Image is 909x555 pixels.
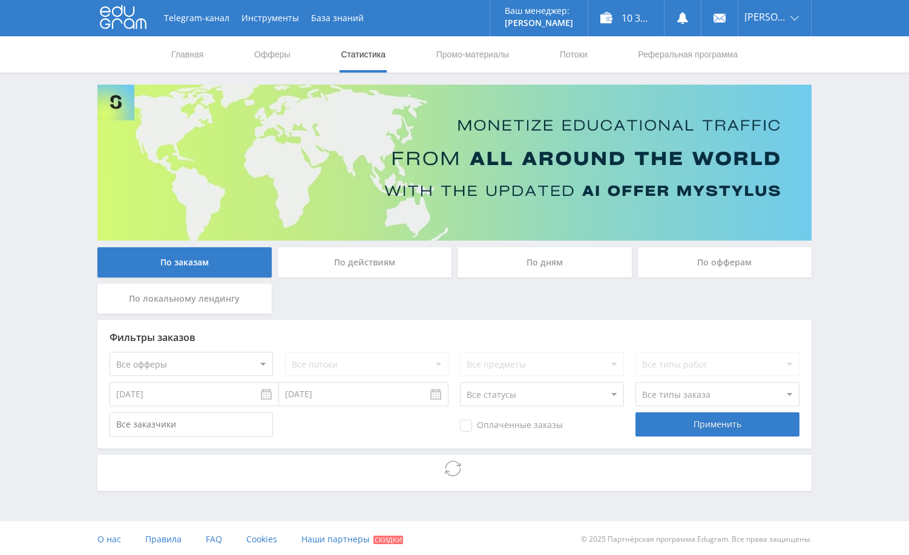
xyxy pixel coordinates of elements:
div: Применить [635,412,799,437]
div: По локальному лендингу [97,284,272,314]
a: Офферы [253,36,292,73]
input: Все заказчики [110,412,273,437]
span: Наши партнеры [301,533,370,545]
a: Статистика [340,36,387,73]
div: По офферам [638,247,812,277]
div: Фильтры заказов [110,332,799,343]
span: FAQ [206,533,222,545]
img: Banner [97,85,812,241]
div: По дням [458,247,632,277]
div: По заказам [97,247,272,277]
span: О нас [97,533,121,545]
p: [PERSON_NAME] [505,18,573,28]
span: Cookies [246,533,277,545]
div: По действиям [278,247,452,277]
a: Промо-материалы [435,36,510,73]
p: Ваш менеджер: [505,6,573,16]
span: [PERSON_NAME] [744,12,787,22]
span: Оплаченные заказы [460,420,563,432]
a: Реферальная программа [637,36,739,73]
a: Главная [170,36,205,73]
a: Потоки [559,36,589,73]
span: Правила [145,533,182,545]
span: Скидки [373,536,403,544]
